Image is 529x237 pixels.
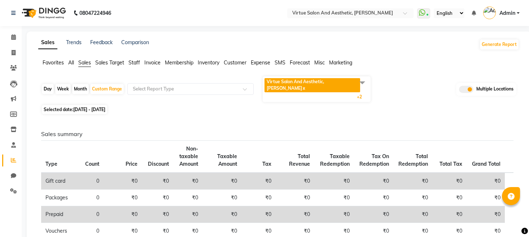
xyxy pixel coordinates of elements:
td: ₹0 [393,190,432,206]
span: SMS [275,59,285,66]
span: Total Revenue [289,153,310,167]
td: Packages [41,190,81,206]
a: x [302,85,305,91]
td: Gift card [41,173,81,190]
td: ₹0 [276,206,314,223]
span: Sales Target [95,59,124,66]
span: Count [85,161,99,167]
span: Type [45,161,57,167]
td: Prepaid [41,206,81,223]
span: Marketing [329,59,352,66]
td: ₹0 [467,190,505,206]
a: Trends [66,39,82,46]
div: Day [42,84,54,94]
td: ₹0 [173,190,202,206]
td: ₹0 [142,173,173,190]
td: ₹0 [314,206,354,223]
td: 0 [81,190,104,206]
td: ₹0 [432,173,467,190]
div: Month [72,84,89,94]
span: Total Tax [440,161,462,167]
a: Sales [38,36,57,49]
span: Selected date: [42,105,107,114]
a: Feedback [90,39,113,46]
td: ₹0 [393,173,432,190]
span: Grand Total [472,161,500,167]
td: 0 [81,206,104,223]
span: Forecast [290,59,310,66]
span: Customer [224,59,246,66]
span: +2 [357,94,367,100]
span: Non-taxable Amount [179,145,198,167]
span: Discount [148,161,169,167]
span: Taxable Amount [217,153,237,167]
td: ₹0 [314,173,354,190]
iframe: chat widget [499,208,522,230]
td: ₹0 [104,173,142,190]
a: Comparison [121,39,149,46]
td: ₹0 [241,190,276,206]
span: Invoice [144,59,161,66]
td: ₹0 [354,206,393,223]
span: Expense [251,59,270,66]
td: ₹0 [202,206,241,223]
td: ₹0 [467,173,505,190]
td: ₹0 [173,206,202,223]
td: ₹0 [314,190,354,206]
span: Staff [128,59,140,66]
td: ₹0 [104,190,142,206]
span: [DATE] - [DATE] [73,107,105,112]
td: ₹0 [467,206,505,223]
span: All [68,59,74,66]
span: Sales [78,59,91,66]
span: Inventory [198,59,219,66]
img: Admin [483,7,496,19]
td: ₹0 [276,190,314,206]
span: Membership [165,59,193,66]
td: ₹0 [173,173,202,190]
div: Week [55,84,71,94]
td: ₹0 [393,206,432,223]
span: Price [126,161,137,167]
span: Misc [314,59,325,66]
td: ₹0 [276,173,314,190]
td: ₹0 [354,173,393,190]
td: ₹0 [142,206,173,223]
td: ₹0 [202,173,241,190]
td: ₹0 [104,206,142,223]
div: Custom Range [90,84,124,94]
td: ₹0 [354,190,393,206]
h6: Sales summary [41,131,513,137]
span: Tax [262,161,271,167]
button: Generate Report [480,39,519,50]
td: ₹0 [241,173,276,190]
span: Admin [499,9,515,17]
td: 0 [81,173,104,190]
span: Favorites [43,59,64,66]
span: Tax On Redemption [359,153,389,167]
b: 08047224946 [79,3,111,23]
td: ₹0 [202,190,241,206]
td: ₹0 [142,190,173,206]
span: Taxable Redemption [320,153,350,167]
img: logo [18,3,68,23]
span: Multiple Locations [476,86,513,93]
td: ₹0 [432,190,467,206]
td: ₹0 [241,206,276,223]
span: Virtue Salon And Aesthetic, [PERSON_NAME] [267,79,324,91]
td: ₹0 [432,206,467,223]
